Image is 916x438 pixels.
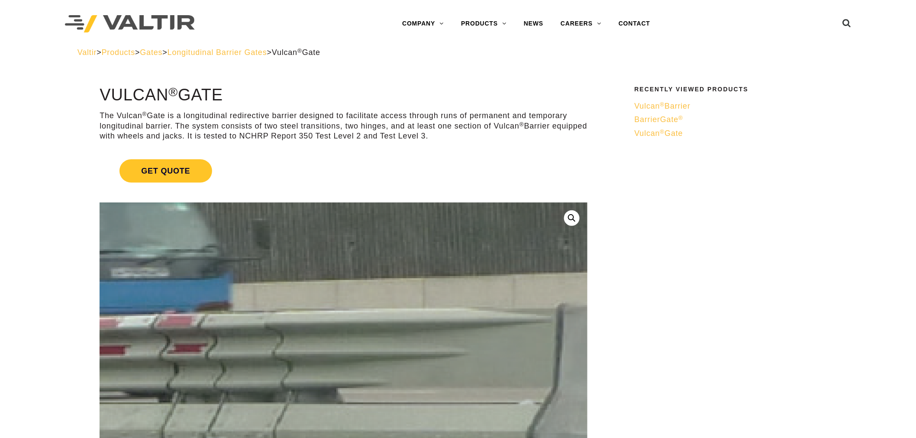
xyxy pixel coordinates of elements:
span: Vulcan Gate [635,129,683,138]
a: Get Quote [100,149,587,193]
a: Gates [140,48,162,57]
sup: ® [679,115,684,121]
span: BarrierGate [635,115,684,124]
sup: ® [519,121,524,128]
a: Valtir [77,48,97,57]
span: Vulcan Barrier [635,102,691,110]
img: Valtir [65,15,195,33]
div: > > > > [77,48,839,58]
a: CONTACT [610,15,659,32]
a: Products [102,48,135,57]
a: Longitudinal Barrier Gates [168,48,267,57]
sup: ® [142,111,147,117]
span: Get Quote [119,159,212,183]
h2: Recently Viewed Products [635,86,833,93]
a: PRODUCTS [452,15,515,32]
a: Vulcan®Barrier [635,101,833,111]
a: CAREERS [552,15,610,32]
sup: ® [660,129,665,135]
sup: ® [168,85,178,99]
p: The Vulcan Gate is a longitudinal redirective barrier designed to facilitate access through runs ... [100,111,587,141]
sup: ® [297,48,302,54]
a: NEWS [515,15,552,32]
h1: Vulcan Gate [100,86,587,104]
a: Vulcan®Gate [635,129,833,138]
span: Vulcan Gate [272,48,320,57]
a: COMPANY [393,15,452,32]
sup: ® [660,101,665,108]
a: BarrierGate® [635,115,833,125]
